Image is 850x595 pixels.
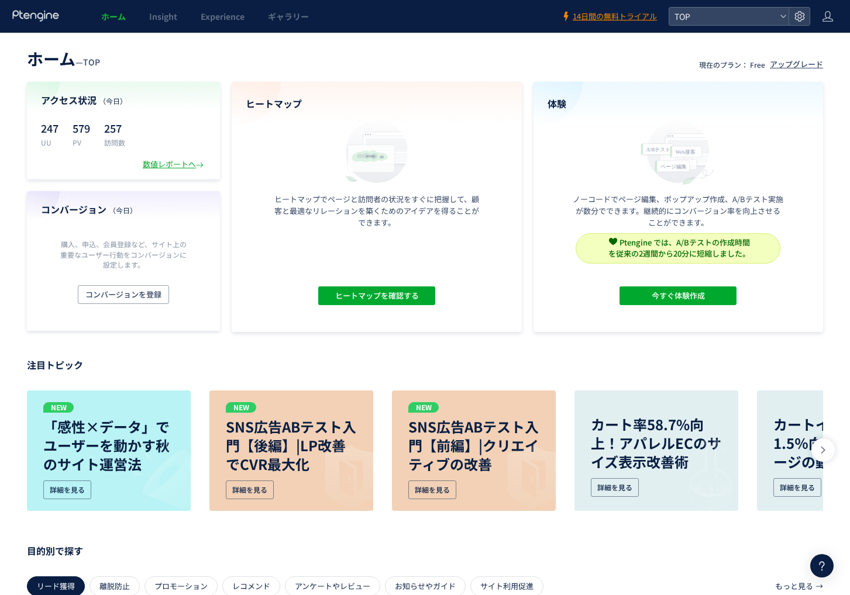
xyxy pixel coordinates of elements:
span: TOP [671,8,775,25]
p: 「感性×データ」でユーザーを動かす秋のサイト運営法 [43,417,174,473]
p: NEW [43,402,74,413]
img: image [665,438,738,511]
img: svg+xml,%3c [609,237,617,245]
span: ヒートマップを確認する [335,286,418,305]
p: 注目トピック [27,355,823,374]
p: 訪問数 [104,137,125,147]
div: 詳細を見る [43,480,91,499]
img: home_experience_onbo_jp-C5-EgdA0.svg [635,117,721,186]
h4: アクセス状況 [41,94,206,107]
h4: ヒートマップ [246,97,508,110]
h4: コンバージョン [41,203,206,216]
p: 現在のプラン： Free [699,60,765,70]
span: ホーム [27,47,75,70]
span: （今日） [109,205,137,215]
img: image [118,438,191,511]
div: アップグレード [770,59,823,70]
p: カート率58.7%向上！アパレルECのサイズ表示改善術 [591,415,722,471]
p: NEW [226,402,256,413]
p: ヒートマップでページと訪問者の状況をすぐに把握して、顧客と最適なリレーションを築くためのアイデアを得ることができます。 [271,193,482,229]
span: TOP [83,56,100,68]
div: 詳細を見る [408,480,456,499]
p: 247 [41,119,58,137]
span: Insight [149,11,177,22]
h4: 体験 [548,97,810,110]
p: 579 [73,119,90,137]
div: 数値レポートへ [143,159,206,170]
div: — [27,47,100,70]
p: SNS広告ABテスト入門【前編】|クリエイティブの改善 [408,417,539,473]
span: 今すぐ体験作成 [652,286,705,305]
div: 詳細を見る [226,480,274,499]
img: image [483,438,556,511]
p: UU [41,137,58,147]
span: 14日間の無料トライアル [573,11,657,22]
span: ホーム [101,11,126,22]
button: コンバージョンを登録 [78,285,169,304]
button: 今すぐ体験作成 [620,286,737,305]
button: ヒートマップを確認する [318,286,435,305]
p: NEW [408,402,439,413]
div: 詳細を見る [773,478,821,497]
span: Experience [201,11,245,22]
p: 目的別で探す [27,541,823,560]
span: Ptengine では、A/Bテストの作成時間 を従来の2週間から20分に短縮しました。 [608,237,750,259]
p: SNS広告ABテスト入門【後編】|LP改善でCVR最大化 [226,417,357,473]
p: PV [73,137,90,147]
p: ノーコードでページ編集、ポップアップ作成、A/Bテスト実施が数分でできます。継続的にコンバージョン率を向上させることができます。 [573,193,783,229]
span: ギャラリー [268,11,309,22]
a: 14日間の無料トライアル [561,11,657,22]
p: 購入、申込、会員登録など、サイト上の重要なユーザー行動をコンバージョンに設定します。 [57,239,190,269]
div: 詳細を見る [591,478,639,497]
p: 257 [104,119,125,137]
img: image [300,438,373,511]
span: コンバージョンを登録 [85,285,161,304]
span: （今日） [99,96,127,106]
